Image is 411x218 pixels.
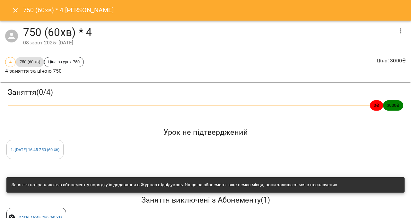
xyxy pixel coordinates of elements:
div: Заняття потрапляють в абонемент у порядку їх додавання в Журнал відвідувань. Якщо на абонементі в... [12,179,337,191]
p: Ціна : 3000 ₴ [377,57,406,65]
h3: Заняття ( 0 / 4 ) [8,87,403,97]
h5: Урок не підтверджений [6,127,405,137]
span: 0 ₴ [370,102,383,108]
button: Close [8,3,23,18]
h4: 750 (60хв) * 4 [23,26,393,39]
span: 4 [5,59,15,65]
span: 3000 ₴ [383,102,403,108]
p: 4 заняття за ціною 750 [5,67,84,75]
div: 08 жовт 2025 - [DATE] [23,39,393,47]
span: 750 (60 хв) [16,59,44,65]
h5: Заняття виключені з Абонементу ( 1 ) [6,195,405,205]
span: Ціна за урок 750 [44,59,83,65]
h6: 750 (60хв) * 4 [PERSON_NAME] [23,5,114,15]
a: 1. [DATE] 16:45 750 (60 хв) [11,147,59,152]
